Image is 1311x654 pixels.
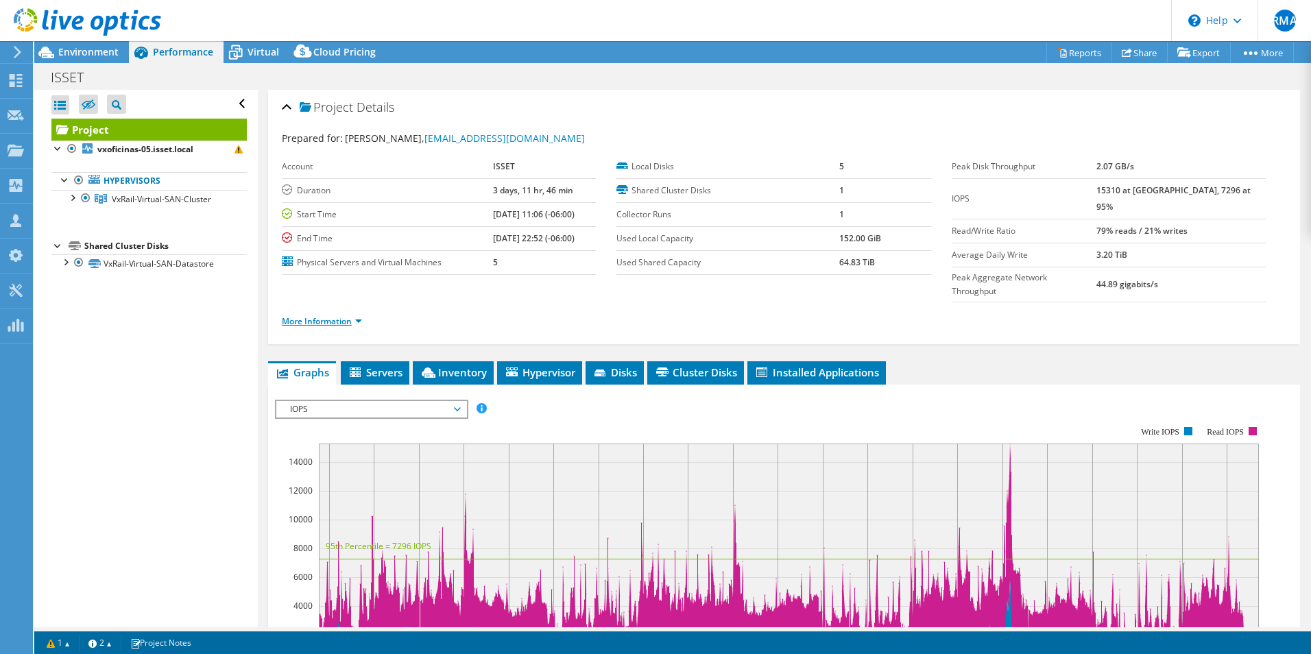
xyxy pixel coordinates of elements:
text: 6000 [293,571,313,583]
span: RMA [1274,10,1296,32]
span: Servers [348,365,402,379]
span: [PERSON_NAME], [345,132,585,145]
span: Inventory [420,365,487,379]
label: End Time [282,232,493,245]
b: 5 [839,160,844,172]
b: vxoficinas-05.isset.local [97,143,193,155]
span: Installed Applications [754,365,879,379]
span: Details [357,99,394,115]
b: [DATE] 11:06 (-06:00) [493,208,575,220]
b: 3 days, 11 hr, 46 min [493,184,573,196]
span: Virtual [248,45,279,58]
a: Hypervisors [51,172,247,190]
a: VxRail-Virtual-SAN-Datastore [51,254,247,272]
span: Graphs [275,365,329,379]
a: VxRail-Virtual-SAN-Cluster [51,190,247,208]
text: 12000 [289,485,313,496]
label: Used Local Capacity [616,232,839,245]
b: 2.07 GB/s [1096,160,1134,172]
label: Average Daily Write [952,248,1096,262]
text: 95th Percentile = 7296 IOPS [326,540,431,552]
a: More Information [282,315,362,327]
span: Hypervisor [504,365,575,379]
span: Disks [592,365,637,379]
b: 3.20 TiB [1096,249,1127,261]
a: [EMAIL_ADDRESS][DOMAIN_NAME] [424,132,585,145]
b: 64.83 TiB [839,256,875,268]
span: Project [300,101,353,114]
label: Read/Write Ratio [952,224,1096,238]
label: Physical Servers and Virtual Machines [282,256,493,269]
text: Read IOPS [1207,427,1244,437]
b: [DATE] 22:52 (-06:00) [493,232,575,244]
b: 152.00 GiB [839,232,881,244]
label: Peak Aggregate Network Throughput [952,271,1096,298]
a: Project [51,119,247,141]
a: 2 [79,634,121,651]
h1: ISSET [45,70,105,85]
b: 15310 at [GEOGRAPHIC_DATA], 7296 at 95% [1096,184,1251,213]
a: 1 [37,634,80,651]
text: 8000 [293,542,313,554]
label: Peak Disk Throughput [952,160,1096,173]
text: 4000 [293,600,313,611]
span: Environment [58,45,119,58]
a: vxoficinas-05.isset.local [51,141,247,158]
label: Duration [282,184,493,197]
a: More [1230,42,1294,63]
svg: \n [1188,14,1201,27]
div: Shared Cluster Disks [84,238,247,254]
label: Prepared for: [282,132,343,145]
text: 10000 [289,513,313,525]
label: Local Disks [616,160,839,173]
b: 44.89 gigabits/s [1096,278,1158,290]
span: IOPS [283,401,459,417]
label: Collector Runs [616,208,839,221]
text: 14000 [289,456,313,468]
span: Cloud Pricing [313,45,376,58]
span: VxRail-Virtual-SAN-Cluster [112,193,211,205]
span: Performance [153,45,213,58]
b: 5 [493,256,498,268]
a: Project Notes [121,634,201,651]
b: 1 [839,184,844,196]
a: Export [1167,42,1231,63]
label: Shared Cluster Disks [616,184,839,197]
b: ISSET [493,160,515,172]
label: Start Time [282,208,493,221]
label: Account [282,160,493,173]
text: Write IOPS [1141,427,1179,437]
label: IOPS [952,192,1096,206]
a: Reports [1046,42,1112,63]
b: 1 [839,208,844,220]
label: Used Shared Capacity [616,256,839,269]
span: Cluster Disks [654,365,737,379]
a: Share [1111,42,1168,63]
b: 79% reads / 21% writes [1096,225,1188,237]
